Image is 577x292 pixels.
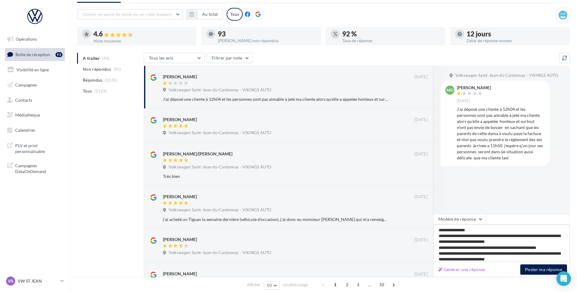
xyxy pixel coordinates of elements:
span: Afficher [247,282,261,288]
a: Visibilité en ligne [4,63,66,76]
button: Au total [187,9,223,19]
span: ... [365,280,375,290]
span: Tous [83,88,92,94]
span: Volkswagen Saint-Jean-du-Cardonnay - VIKINGS AUTO [169,165,271,170]
span: [DATE] [414,151,428,157]
span: [DATE] [414,272,428,277]
div: Tous [227,8,243,21]
span: PLV et print personnalisable [15,141,62,154]
div: [PERSON_NAME] [163,194,197,200]
span: Campagnes DataOnDemand [15,161,62,175]
span: VS [8,278,13,284]
a: Médiathèque [4,109,66,121]
div: [PERSON_NAME] [163,236,197,243]
a: Calendrier [4,124,66,137]
span: [DATE] [414,74,428,80]
span: Médiathèque [15,112,40,117]
span: 10 [267,283,272,288]
span: 1 [330,280,340,290]
span: 10 [377,280,387,290]
a: Campagnes [4,79,66,91]
div: Très bien [163,173,388,179]
span: Volkswagen Saint-Jean-du-Cardonnay - VIKINGS AUTO [169,130,271,136]
div: Open Intercom Messenger [556,271,571,286]
div: [PERSON_NAME] non répondus [218,39,316,43]
span: [DATE] [414,237,428,243]
a: Boîte de réception93 [4,48,66,61]
div: [PERSON_NAME] [163,271,197,277]
div: 12 jours [467,31,565,37]
span: Opérations [16,36,37,42]
span: Choisir un point de vente ou un code magasin [82,12,172,17]
div: Délai de réponse moyen [467,39,565,43]
div: [PERSON_NAME] [457,86,491,90]
span: Boîte de réception [15,52,50,57]
div: J’ai déposé une cliente à 12h04 et les personnes sont pas aimable à jeté ma cliente alors qu'elle... [457,106,545,161]
span: 2 [342,280,352,290]
div: 4.6 [93,31,192,38]
span: MD [447,87,454,93]
button: Modèle de réponse [433,214,486,224]
span: Volkswagen Saint-Jean-du-Cardonnay - VIKINGS AUTO [169,250,271,256]
span: Volkswagen Saint-Jean-du-Cardonnay - VIKINGS AUTO [169,207,271,213]
button: Générer une réponse [436,266,488,273]
a: Campagnes DataOnDemand [4,159,66,177]
div: [PERSON_NAME] [163,74,197,80]
div: [PERSON_NAME] [163,117,197,123]
span: (1030) [105,78,117,83]
span: Calendrier [15,127,35,133]
span: résultats/page [283,282,308,288]
span: Volkswagen Saint-Jean-du-Cardonnay - VIKINGS AUTO [169,87,271,93]
span: [DATE] [414,117,428,123]
span: [DATE] [414,194,428,200]
a: Opérations [4,33,66,46]
button: Tous les avis [144,53,204,63]
span: Contacts [15,97,32,102]
span: Non répondus [83,66,111,72]
div: 93 [56,52,62,57]
button: Choisir un point de vente ou un code magasin [77,9,183,19]
div: 92 % [342,31,440,37]
p: VW ST JEAN [18,278,58,284]
span: Volkswagen Saint-Jean-du-Cardonnay - VIKINGS AUTO [455,73,558,78]
div: J’ai déposé une cliente à 12h04 et les personnes sont pas aimable à jeté ma cliente alors qu'elle... [163,96,388,102]
button: 10 [264,281,279,290]
div: j'ai acheté un Tiguan la semaine dernière (véhicule d'occasion), j'ai donc eu monsieur [PERSON_NA... [163,216,388,222]
span: Visibilité en ligne [16,67,49,72]
span: Tous les avis [149,55,174,60]
div: [PERSON_NAME]/[PERSON_NAME] [163,151,232,157]
div: 93 [218,31,316,37]
div: Taux de réponse [342,39,440,43]
button: Poster ma réponse [520,264,567,275]
span: (1123) [94,89,107,93]
span: (93) [113,67,121,72]
div: Note moyenne [93,39,192,43]
span: Répondus [83,77,103,83]
span: Campagnes [15,82,37,87]
span: [DATE] [457,98,470,104]
button: Filtrer par note [207,53,252,63]
span: 3 [353,280,363,290]
a: Contacts [4,94,66,107]
a: VS VW ST JEAN [5,275,65,287]
a: PLV et print personnalisable [4,139,66,157]
button: Au total [197,9,223,19]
